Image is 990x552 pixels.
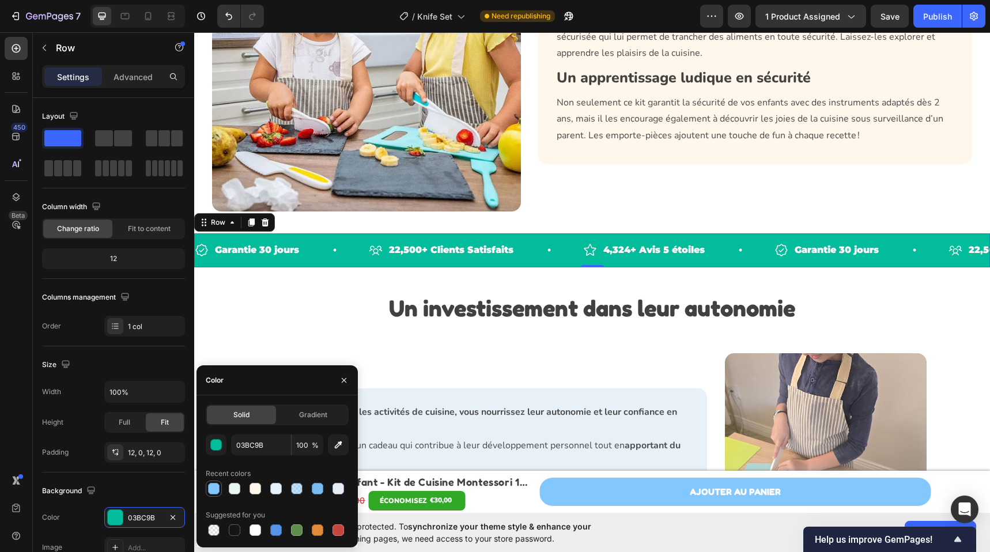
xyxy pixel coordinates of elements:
[57,224,99,234] span: Change ratio
[42,290,132,305] div: Columns management
[815,534,951,545] span: Help us improve GemPages!
[11,123,28,132] div: 450
[42,109,81,124] div: Layout
[299,410,327,420] span: Gradient
[9,211,28,220] div: Beta
[42,199,103,215] div: Column width
[42,357,73,373] div: Size
[235,461,259,476] div: €30,00
[195,262,601,289] strong: Un investissement dans leur autonomie
[194,32,990,513] iframe: Design area
[36,405,494,438] p: Le kit couteau pour enfant est un cadeau qui contribue à leur développement personnel tout en .
[951,496,978,523] div: Open Intercom Messenger
[5,5,86,28] button: 7
[128,322,182,332] div: 1 col
[881,12,900,21] span: Save
[128,224,171,234] span: Fit to content
[496,453,587,466] div: AJouter au panier
[217,5,264,28] div: Undo/Redo
[161,417,169,428] span: Fit
[765,10,840,22] span: 1 product assigned
[233,410,250,420] span: Solid
[206,468,251,479] div: Recent colors
[14,185,33,195] div: Row
[923,10,952,22] div: Publish
[114,71,153,83] p: Advanced
[905,521,976,544] button: Allow access
[755,5,866,28] button: 1 product assigned
[231,434,291,455] input: Eg: FFFFFF
[36,373,483,403] strong: En intégrant vos enfants dans les activités de cuisine, vous nourrissez leur autonomie et leur co...
[44,251,183,267] div: 12
[412,10,415,22] span: /
[600,210,685,226] p: Garantie 30 jours
[409,210,511,226] p: 4,324+ Avis 5 étoiles
[42,321,61,331] div: Order
[128,513,161,523] div: 03BC9B
[492,11,550,21] span: Need republishing
[815,532,965,546] button: Show survey - Help us improve GemPages!
[42,387,61,397] div: Width
[195,210,319,226] p: 22,500+ Clients Satisfaits
[56,41,154,55] p: Row
[42,483,98,499] div: Background
[105,381,184,402] input: Auto
[531,321,732,523] img: gempages_585840560439296707-1fe486fc-ec55-425c-9fa6-e376f6ffe130.jpg
[42,417,63,428] div: Height
[119,417,130,428] span: Full
[774,210,899,226] p: 22,500+ Clients Satisfaits
[362,62,759,112] p: Non seulement ce kit garantit la sécurité de vos enfants avec des instruments adaptés dès 2 ans, ...
[206,375,224,385] div: Color
[36,407,486,436] strong: apportant du plaisir
[871,5,909,28] button: Save
[75,9,81,23] p: 7
[42,512,60,523] div: Color
[312,440,319,451] span: %
[913,5,962,28] button: Publish
[268,520,636,545] span: Your page is password protected. To when designing pages, we need access to your store password.
[42,447,69,458] div: Padding
[206,510,265,520] div: Suggested for you
[361,35,761,56] h3: Un apprentissage ludique en sécurité
[57,71,89,83] p: Settings
[268,521,591,543] span: synchronize your theme style & enhance your experience
[128,448,182,458] div: 12, 0, 12, 0
[417,10,452,22] span: Knife Set
[346,445,737,474] button: AJouter au panier
[21,210,105,226] p: Garantie 30 jours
